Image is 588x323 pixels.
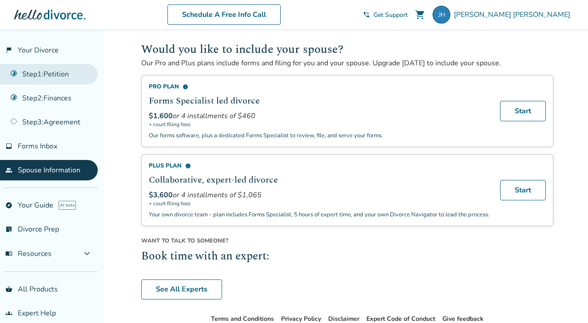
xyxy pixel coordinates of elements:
[5,250,12,257] span: menu_book
[141,279,222,300] a: See All Experts
[5,249,52,259] span: Resources
[185,163,191,169] span: info
[211,315,274,323] a: Terms and Conditions
[363,11,370,18] span: phone_in_talk
[544,280,588,323] iframe: Chat Widget
[454,10,574,20] span: [PERSON_NAME] [PERSON_NAME]
[141,237,553,245] span: Want to talk to someone?
[149,162,489,170] div: Plus Plan
[149,200,489,207] span: + court filing fees
[141,58,553,68] p: Our Pro and Plus plans include forms and filing for you and your spouse. Upgrade [DATE] to includ...
[366,315,435,323] a: Expert Code of Conduct
[5,167,12,174] span: people
[149,211,489,219] p: Your own divorce team - plan includes Forms Specialist, 5 hours of expert time, and your own Divo...
[141,40,553,58] h2: Would you like to include your spouse?
[373,11,408,19] span: Get Support
[149,111,173,121] span: $1,600
[82,248,92,259] span: expand_more
[149,94,489,108] h2: Forms Specialist led divorce
[59,201,76,210] span: AI beta
[167,4,281,25] a: Schedule A Free Info Call
[5,310,12,317] span: groups
[5,226,12,233] span: list_alt_check
[415,9,425,20] span: shopping_cart
[363,11,408,19] a: phone_in_talkGet Support
[5,47,12,54] span: flag_2
[5,286,12,293] span: shopping_basket
[149,83,489,91] div: Pro Plan
[433,6,450,24] img: veloracer13@gmail.com
[18,141,57,151] span: Forms Inbox
[149,190,173,200] span: $3,600
[500,180,546,200] a: Start
[149,111,489,121] div: or 4 installments of $460
[281,315,321,323] a: Privacy Policy
[500,101,546,121] a: Start
[149,121,489,128] span: + court filing fees
[141,248,553,265] h2: Book time with an expert:
[5,143,12,150] span: inbox
[149,190,489,200] div: or 4 installments of $1,065
[5,202,12,209] span: explore
[149,173,489,187] h2: Collaborative, expert-led divorce
[183,84,188,90] span: info
[149,132,489,140] p: Our forms software, plus a dedicated Forms Specialist to review, file, and serve your forms.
